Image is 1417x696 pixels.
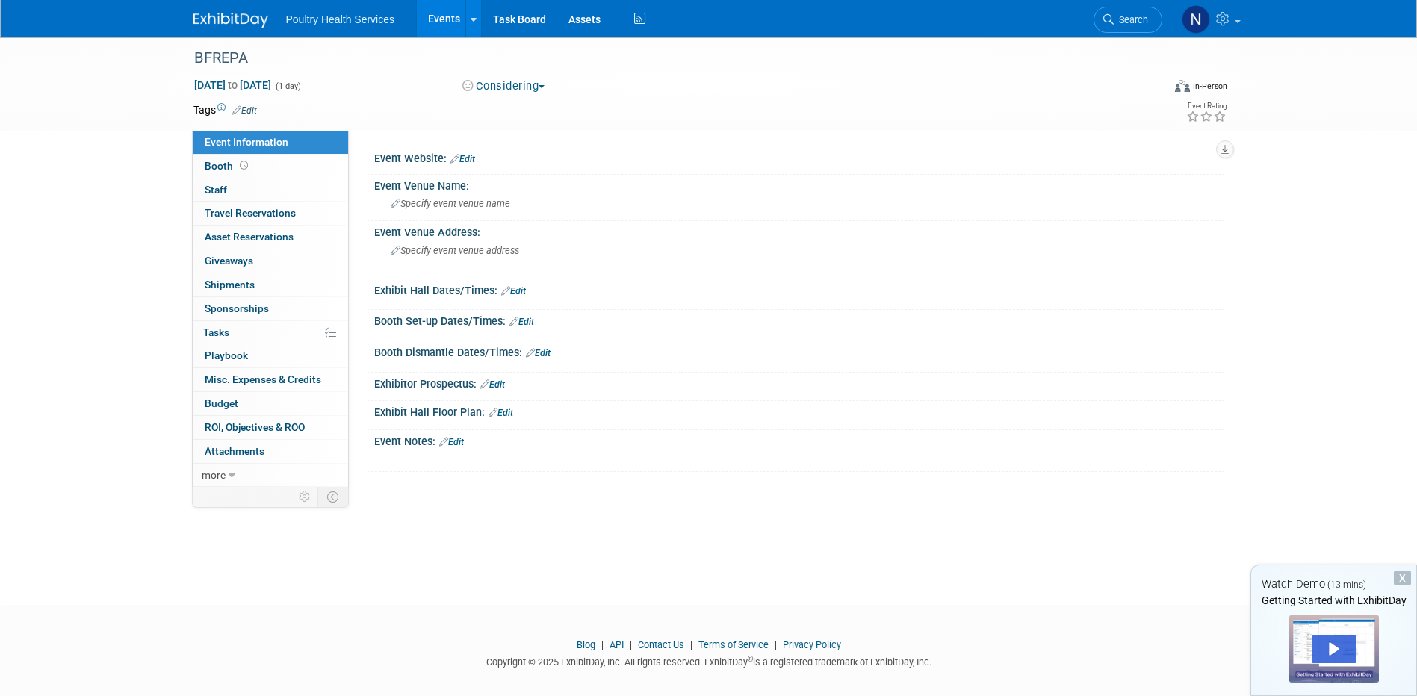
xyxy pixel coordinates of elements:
[193,273,348,296] a: Shipments
[193,368,348,391] a: Misc. Expenses & Credits
[509,317,534,327] a: Edit
[193,13,268,28] img: ExhibitDay
[202,469,226,481] span: more
[193,131,348,154] a: Event Information
[1094,7,1162,33] a: Search
[1251,577,1416,592] div: Watch Demo
[1186,102,1227,110] div: Event Rating
[205,231,294,243] span: Asset Reservations
[1114,14,1148,25] span: Search
[391,198,510,209] span: Specify event venue name
[193,321,348,344] a: Tasks
[1182,5,1210,34] img: Nikky Motley
[748,655,753,663] sup: ®
[374,175,1224,193] div: Event Venue Name:
[205,445,264,457] span: Attachments
[1192,81,1227,92] div: In-Person
[205,184,227,196] span: Staff
[374,147,1224,167] div: Event Website:
[391,245,519,256] span: Specify event venue address
[205,373,321,385] span: Misc. Expenses & Credits
[457,78,551,94] button: Considering
[698,639,769,650] a: Terms of Service
[610,639,624,650] a: API
[480,379,505,390] a: Edit
[205,136,288,148] span: Event Information
[526,348,551,358] a: Edit
[205,397,238,409] span: Budget
[193,416,348,439] a: ROI, Objectives & ROO
[374,373,1224,392] div: Exhibitor Prospectus:
[374,401,1224,420] div: Exhibit Hall Floor Plan:
[189,45,1140,72] div: BFREPA
[205,279,255,290] span: Shipments
[237,160,251,171] span: Booth not reserved yet
[501,286,526,296] a: Edit
[274,81,301,91] span: (1 day)
[374,430,1224,450] div: Event Notes:
[193,102,257,117] td: Tags
[193,178,348,202] a: Staff
[205,255,253,267] span: Giveaways
[193,440,348,463] a: Attachments
[626,639,636,650] span: |
[489,408,513,418] a: Edit
[193,464,348,487] a: more
[1251,593,1416,608] div: Getting Started with ExhibitDay
[193,344,348,367] a: Playbook
[193,155,348,178] a: Booth
[439,437,464,447] a: Edit
[783,639,841,650] a: Privacy Policy
[205,421,305,433] span: ROI, Objectives & ROO
[205,207,296,219] span: Travel Reservations
[598,639,607,650] span: |
[1394,571,1411,585] div: Dismiss
[374,341,1224,361] div: Booth Dismantle Dates/Times:
[450,154,475,164] a: Edit
[193,226,348,249] a: Asset Reservations
[771,639,781,650] span: |
[686,639,696,650] span: |
[374,279,1224,299] div: Exhibit Hall Dates/Times:
[205,349,248,361] span: Playbook
[577,639,595,650] a: Blog
[374,221,1224,240] div: Event Venue Address:
[286,13,395,25] span: Poultry Health Services
[203,326,229,338] span: Tasks
[193,249,348,273] a: Giveaways
[317,487,348,506] td: Toggle Event Tabs
[193,392,348,415] a: Budget
[1327,580,1366,590] span: (13 mins)
[205,302,269,314] span: Sponsorships
[638,639,684,650] a: Contact Us
[193,202,348,225] a: Travel Reservations
[226,79,240,91] span: to
[193,297,348,320] a: Sponsorships
[1175,80,1190,92] img: Format-Inperson.png
[374,310,1224,329] div: Booth Set-up Dates/Times:
[205,160,251,172] span: Booth
[193,78,272,92] span: [DATE] [DATE]
[1074,78,1228,100] div: Event Format
[232,105,257,116] a: Edit
[292,487,318,506] td: Personalize Event Tab Strip
[1312,635,1356,663] div: Play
